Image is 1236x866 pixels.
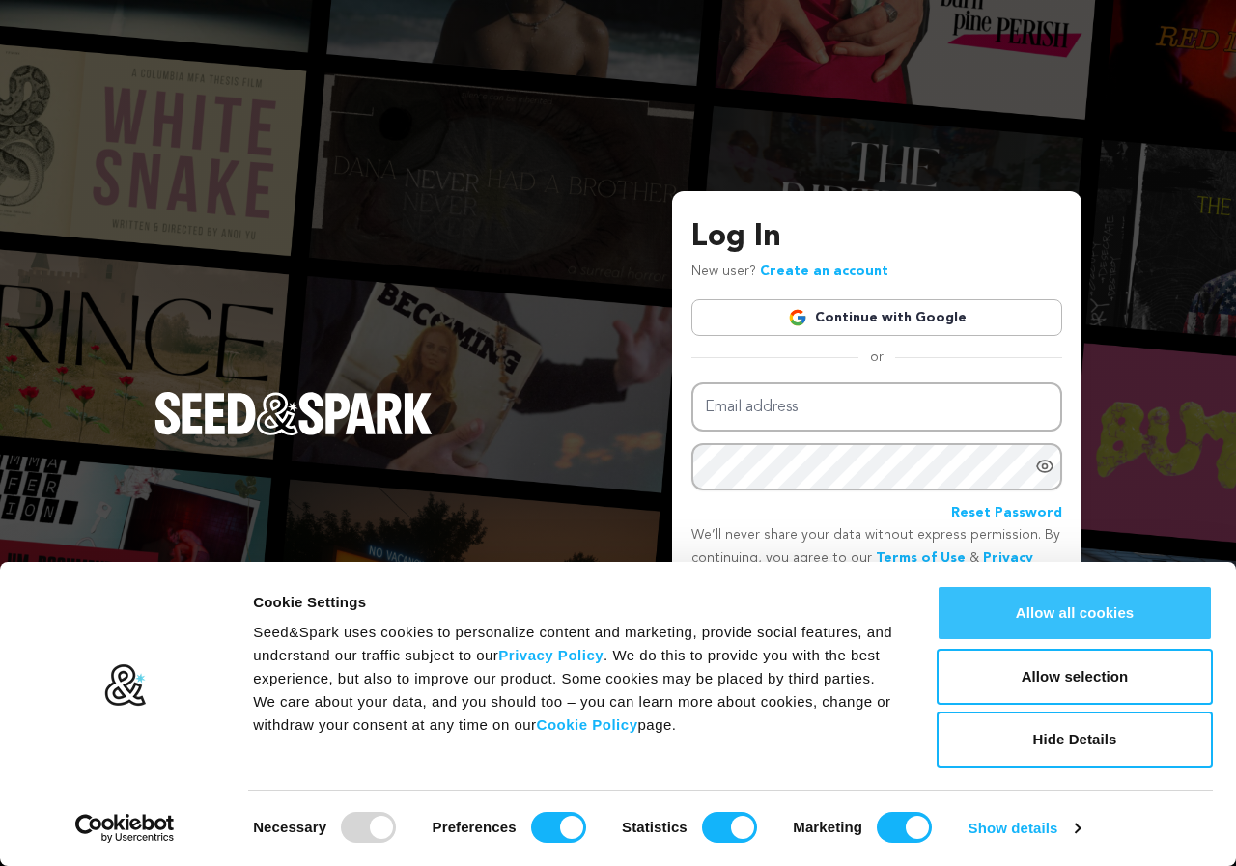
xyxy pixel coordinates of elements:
[691,382,1062,432] input: Email address
[951,502,1062,525] a: Reset Password
[969,814,1081,843] a: Show details
[41,814,210,843] a: Usercentrics Cookiebot - opens in a new window
[253,591,893,614] div: Cookie Settings
[760,265,888,278] a: Create an account
[937,649,1213,705] button: Allow selection
[788,308,807,327] img: Google logo
[537,716,638,733] a: Cookie Policy
[253,621,893,737] div: Seed&Spark uses cookies to personalize content and marketing, provide social features, and unders...
[691,214,1062,261] h3: Log In
[154,392,433,473] a: Seed&Spark Homepage
[937,585,1213,641] button: Allow all cookies
[253,819,326,835] strong: Necessary
[433,819,517,835] strong: Preferences
[622,819,688,835] strong: Statistics
[691,261,888,284] p: New user?
[1035,457,1054,476] a: Show password as plain text. Warning: this will display your password on the screen.
[154,392,433,434] img: Seed&Spark Logo
[103,663,147,708] img: logo
[252,804,253,805] legend: Consent Selection
[858,348,895,367] span: or
[793,819,862,835] strong: Marketing
[691,299,1062,336] a: Continue with Google
[691,524,1062,593] p: We’ll never share your data without express permission. By continuing, you agree to our & .
[937,712,1213,768] button: Hide Details
[876,551,966,565] a: Terms of Use
[498,647,604,663] a: Privacy Policy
